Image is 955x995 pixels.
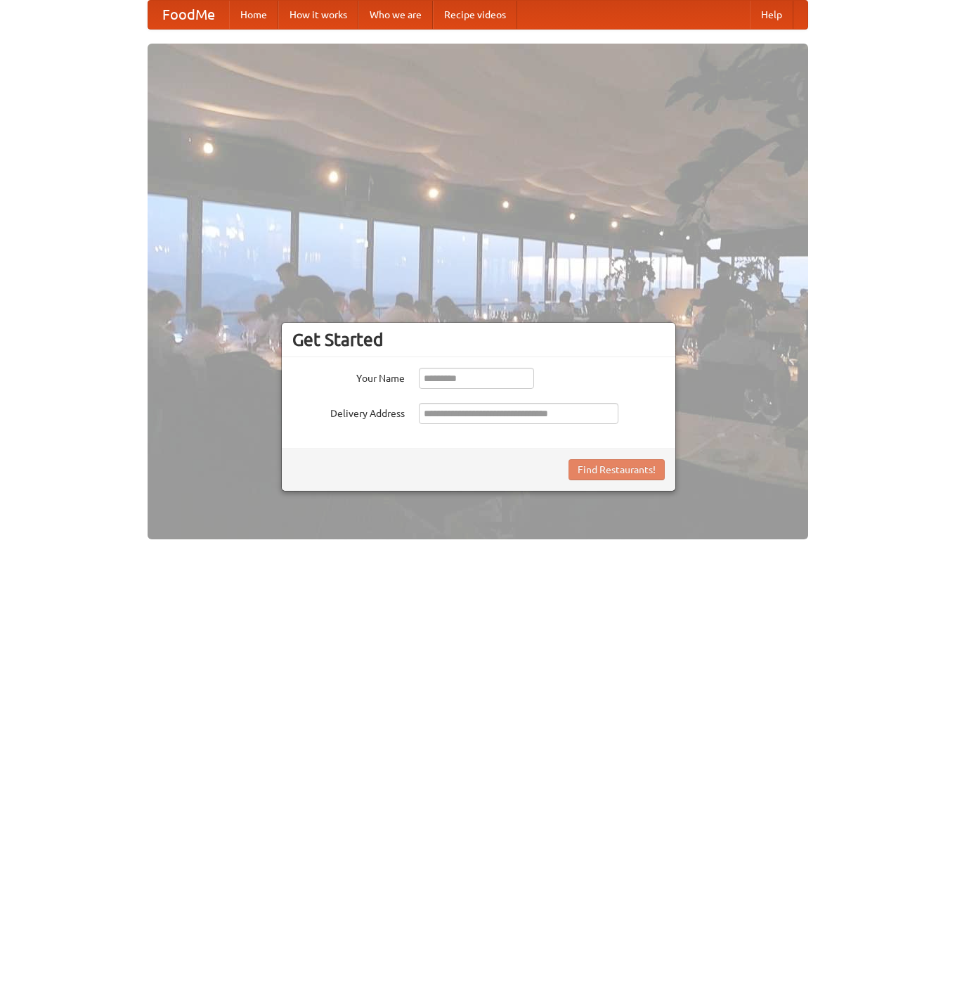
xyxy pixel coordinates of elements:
[569,459,665,480] button: Find Restaurants!
[229,1,278,29] a: Home
[148,1,229,29] a: FoodMe
[292,403,405,421] label: Delivery Address
[358,1,433,29] a: Who we are
[292,329,665,350] h3: Get Started
[278,1,358,29] a: How it works
[433,1,517,29] a: Recipe videos
[750,1,793,29] a: Help
[292,368,405,385] label: Your Name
